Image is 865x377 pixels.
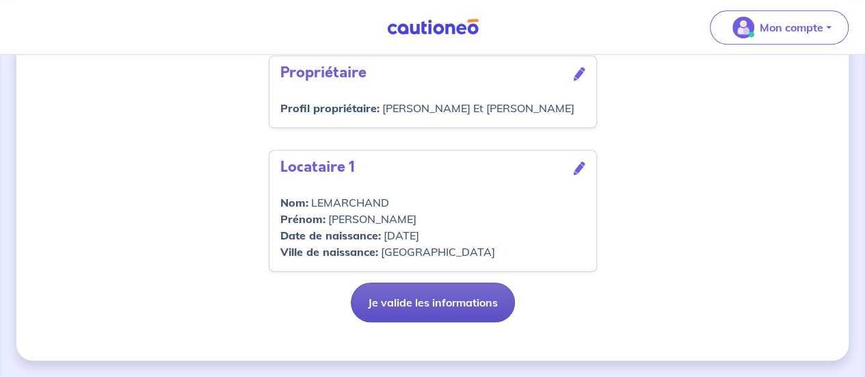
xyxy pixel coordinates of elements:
img: Cautioneo [382,18,484,36]
div: [PERSON_NAME] Et [PERSON_NAME] [280,100,585,116]
img: illu_account_valid_menu.svg [732,16,754,38]
div: LEMARCHAND [280,194,585,211]
strong: Ville de naissance : [280,245,378,259]
div: [DATE] [280,227,585,244]
strong: Date de naissance : [280,229,381,242]
h3: Propriétaire [280,62,585,83]
div: [PERSON_NAME] [280,211,585,227]
h3: Locataire 1 [280,156,585,178]
strong: Nom : [280,196,308,209]
button: illu_account_valid_menu.svgMon compte [710,10,849,44]
button: Je valide les informations [351,283,515,322]
div: [GEOGRAPHIC_DATA] [280,244,585,260]
strong: Profil propriétaire : [280,101,380,115]
p: Mon compte [760,19,823,36]
strong: Prénom : [280,212,325,226]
